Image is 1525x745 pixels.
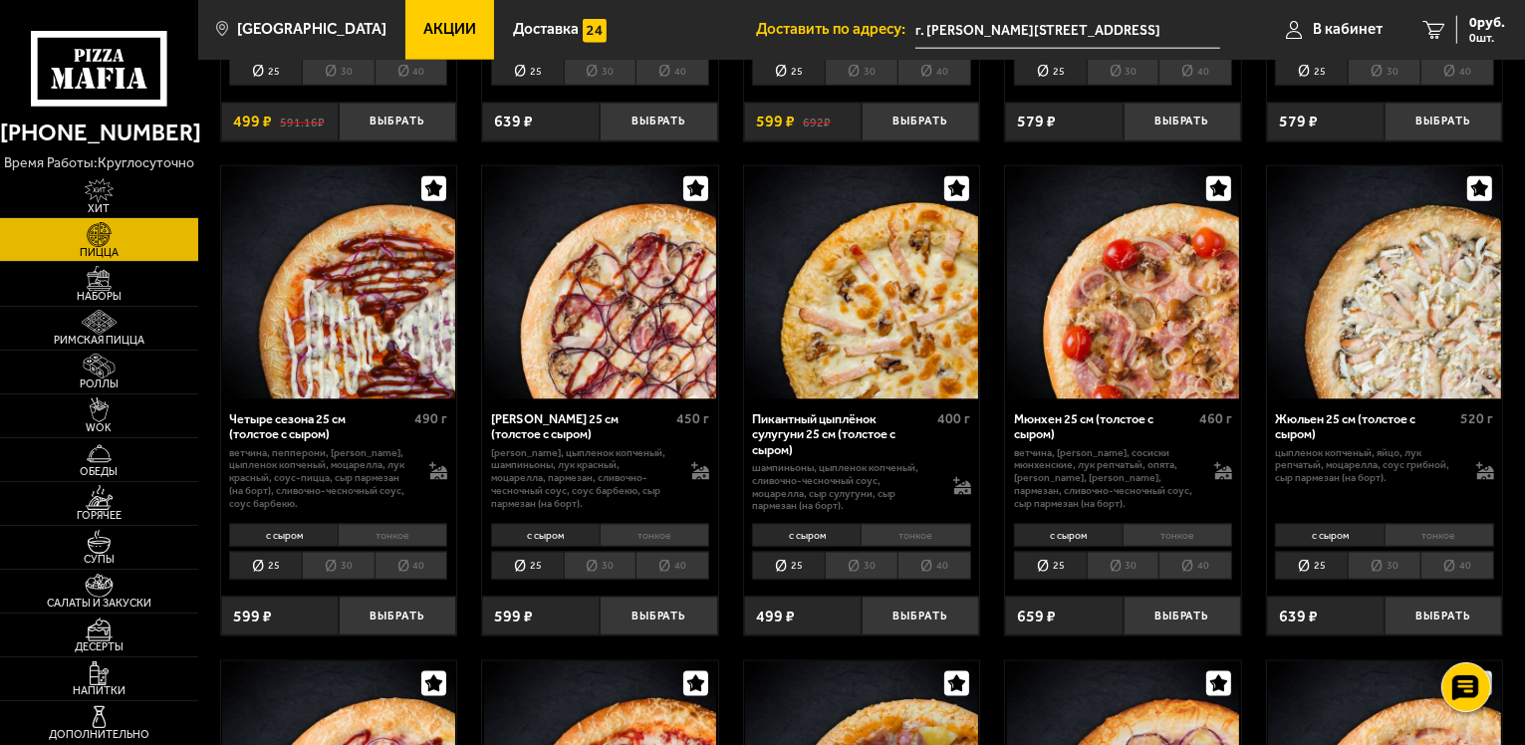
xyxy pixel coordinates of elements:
button: Выбрать [862,103,979,141]
li: 30 [302,58,375,86]
span: 599 ₽ [233,609,272,624]
span: В кабинет [1313,22,1383,37]
p: ветчина, пепперони, [PERSON_NAME], цыпленок копченый, моцарелла, лук красный, соус-пицца, сыр пар... [229,447,413,511]
span: 490 г [414,410,447,427]
li: 25 [752,552,825,580]
li: 25 [1275,552,1348,580]
li: 25 [229,58,302,86]
a: Мюнхен 25 см (толстое с сыром) [1005,166,1241,399]
span: 450 г [676,410,709,427]
button: Выбрать [1124,597,1241,635]
li: 30 [825,58,897,86]
s: 692 ₽ [803,114,831,129]
span: 579 ₽ [1017,114,1056,129]
li: 30 [302,552,375,580]
li: с сыром [229,524,338,547]
li: 40 [375,58,448,86]
span: 400 г [938,410,971,427]
li: 40 [897,58,971,86]
a: Жюльен 25 см (толстое с сыром) [1267,166,1503,399]
div: Жюльен 25 см (толстое с сыром) [1275,411,1455,442]
span: 639 ₽ [494,114,533,129]
li: тонкое [600,524,709,547]
span: 0 руб. [1469,16,1505,30]
span: Доставка [513,22,579,37]
span: 499 ₽ [756,609,795,624]
button: Выбрать [862,597,979,635]
button: Выбрать [1124,103,1241,141]
button: Выбрать [339,597,456,635]
li: 40 [375,552,448,580]
li: 40 [1420,58,1494,86]
li: тонкое [1385,524,1494,547]
span: Акции [423,22,476,37]
li: 30 [1087,58,1159,86]
span: 599 ₽ [494,609,533,624]
li: 25 [752,58,825,86]
li: 30 [825,552,897,580]
li: 25 [1275,58,1348,86]
img: Чикен Барбекю 25 см (толстое с сыром) [484,166,717,399]
button: Выбрать [1385,597,1502,635]
li: 40 [1158,552,1232,580]
li: с сыром [752,524,861,547]
button: Выбрать [600,103,717,141]
div: Четыре сезона 25 см (толстое с сыром) [229,411,409,442]
li: 40 [1420,552,1494,580]
p: ветчина, [PERSON_NAME], сосиски мюнхенские, лук репчатый, опята, [PERSON_NAME], [PERSON_NAME], па... [1014,447,1198,511]
input: Ваш адрес доставки [915,12,1220,49]
span: 460 г [1199,410,1232,427]
li: 30 [1348,58,1420,86]
li: 30 [1348,552,1420,580]
span: 639 ₽ [1279,609,1318,624]
li: 30 [564,552,636,580]
button: Выбрать [1385,103,1502,141]
span: 579 ₽ [1279,114,1318,129]
span: 520 г [1461,410,1494,427]
li: 40 [635,552,709,580]
a: Пикантный цыплёнок сулугуни 25 см (толстое с сыром) [744,166,980,399]
span: Санкт-Петербург, г. Пушкин, ул. Магазейная 11 [915,12,1220,49]
p: [PERSON_NAME], цыпленок копченый, шампиньоны, лук красный, моцарелла, пармезан, сливочно-чесночны... [491,447,675,511]
a: Четыре сезона 25 см (толстое с сыром) [221,166,457,399]
img: Мюнхен 25 см (толстое с сыром) [1007,166,1240,399]
li: 25 [1014,58,1087,86]
img: 15daf4d41897b9f0e9f617042186c801.svg [583,19,607,43]
div: Мюнхен 25 см (толстое с сыром) [1014,411,1194,442]
div: Пикантный цыплёнок сулугуни 25 см (толстое с сыром) [752,411,932,457]
li: 25 [1014,552,1087,580]
s: 591.16 ₽ [280,114,325,129]
span: Доставить по адресу: [756,22,915,37]
li: 40 [635,58,709,86]
span: [GEOGRAPHIC_DATA] [237,22,386,37]
p: цыпленок копченый, яйцо, лук репчатый, моцарелла, соус грибной, сыр пармезан (на борт). [1275,447,1459,485]
span: 599 ₽ [756,114,795,129]
span: 659 ₽ [1017,609,1056,624]
span: 499 ₽ [233,114,272,129]
li: 25 [491,58,564,86]
li: с сыром [1014,524,1123,547]
div: [PERSON_NAME] 25 см (толстое с сыром) [491,411,671,442]
img: Жюльен 25 см (толстое с сыром) [1268,166,1501,399]
li: 40 [897,552,971,580]
p: шампиньоны, цыпленок копченый, сливочно-чесночный соус, моцарелла, сыр сулугуни, сыр пармезан (на... [752,462,936,513]
li: тонкое [861,524,970,547]
li: с сыром [491,524,600,547]
li: 25 [229,552,302,580]
span: 0 шт. [1469,32,1505,44]
img: Пикантный цыплёнок сулугуни 25 см (толстое с сыром) [745,166,978,399]
li: 40 [1158,58,1232,86]
img: Четыре сезона 25 см (толстое с сыром) [222,166,455,399]
button: Выбрать [339,103,456,141]
li: 25 [491,552,564,580]
li: тонкое [1123,524,1232,547]
button: Выбрать [600,597,717,635]
a: Чикен Барбекю 25 см (толстое с сыром) [482,166,718,399]
li: 30 [564,58,636,86]
li: тонкое [338,524,447,547]
li: 30 [1087,552,1159,580]
li: с сыром [1275,524,1384,547]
